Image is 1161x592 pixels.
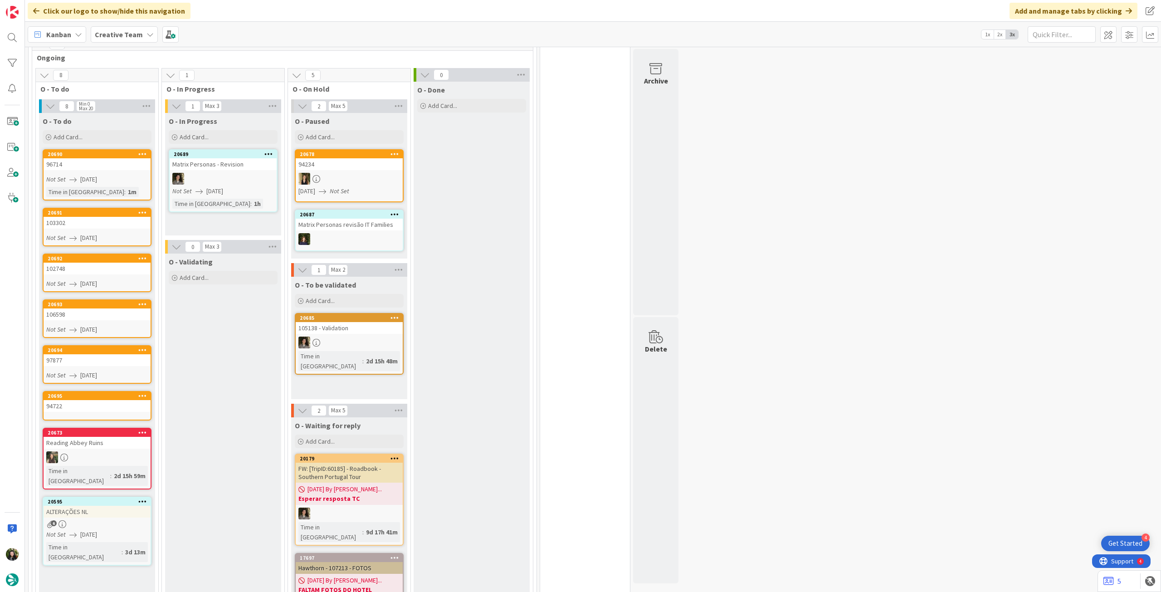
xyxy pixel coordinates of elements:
[43,299,151,338] a: 20693106598Not Set[DATE]
[296,455,403,483] div: 20179FW: [TripID:60185] - Roadbook - Southern Portugal Tour
[44,150,151,158] div: 20690
[298,508,310,519] img: MS
[46,451,58,463] img: IG
[180,274,209,282] span: Add Card...
[994,30,1006,39] span: 2x
[295,313,404,375] a: 20685105138 - ValidationMSTime in [GEOGRAPHIC_DATA]:2d 15h 48m
[48,393,151,399] div: 20695
[46,542,122,562] div: Time in [GEOGRAPHIC_DATA]
[185,241,200,252] span: 0
[330,187,349,195] i: Not Set
[307,484,382,494] span: [DATE] By [PERSON_NAME]...
[296,314,403,334] div: 20685105138 - Validation
[179,70,195,81] span: 1
[48,430,151,436] div: 20673
[300,151,403,157] div: 20678
[296,337,403,348] div: MS
[311,101,327,112] span: 2
[46,325,66,333] i: Not Set
[110,471,112,481] span: :
[296,554,403,574] div: 17697Hawthorn - 107213 - FOTOS
[44,254,151,263] div: 20692
[252,199,263,209] div: 1h
[43,428,151,489] a: 20673Reading Abbey RuinsIGTime in [GEOGRAPHIC_DATA]:2d 15h 59m
[298,494,400,503] b: Esperar resposta TC
[44,498,151,518] div: 20595ALTERAÇÕES NL
[1010,3,1137,19] div: Add and manage tabs by clicking
[126,187,139,197] div: 1m
[44,300,151,308] div: 20693
[170,150,277,158] div: 20689
[205,245,219,249] div: Max 3
[296,158,403,170] div: 94234
[205,104,219,108] div: Max 3
[250,199,252,209] span: :
[44,506,151,518] div: ALTERAÇÕES NL
[80,371,97,380] span: [DATE]
[1028,26,1096,43] input: Quick Filter...
[298,186,315,196] span: [DATE]
[123,547,148,557] div: 3d 13m
[44,263,151,274] div: 102748
[44,451,151,463] div: IG
[46,29,71,40] span: Kanban
[180,133,209,141] span: Add Card...
[48,301,151,308] div: 20693
[37,53,522,62] span: Ongoing
[46,279,66,288] i: Not Set
[169,149,278,212] a: 20689Matrix Personas - RevisionMSNot Set[DATE]Time in [GEOGRAPHIC_DATA]:1h
[206,186,223,196] span: [DATE]
[54,133,83,141] span: Add Card...
[80,325,97,334] span: [DATE]
[1006,30,1018,39] span: 3x
[44,429,151,437] div: 20673
[44,437,151,449] div: Reading Abbey Ruins
[300,315,403,321] div: 20685
[306,437,335,445] span: Add Card...
[43,391,151,421] a: 2069594722
[295,210,404,251] a: 20687Matrix Personas revisão IT FamiliesMC
[300,555,403,561] div: 17697
[46,187,124,197] div: Time in [GEOGRAPHIC_DATA]
[306,133,335,141] span: Add Card...
[1141,533,1150,542] div: 4
[44,209,151,229] div: 20691103302
[46,530,66,538] i: Not Set
[80,233,97,243] span: [DATE]
[79,102,90,106] div: Min 0
[331,408,345,413] div: Max 5
[46,371,66,379] i: Not Set
[981,30,994,39] span: 1x
[43,497,151,566] a: 20595ALTERAÇÕES NLNot Set[DATE]Time in [GEOGRAPHIC_DATA]:3d 13m
[296,463,403,483] div: FW: [TripID:60185] - Roadbook - Southern Portugal Tour
[298,233,310,245] img: MC
[364,356,400,366] div: 2d 15h 48m
[48,347,151,353] div: 20694
[417,85,445,94] span: O - Done
[296,322,403,334] div: 105138 - Validation
[298,173,310,185] img: SP
[44,150,151,170] div: 2069096714
[296,150,403,170] div: 2067894234
[19,1,41,12] span: Support
[296,210,403,230] div: 20687Matrix Personas revisão IT Families
[296,219,403,230] div: Matrix Personas revisão IT Families
[296,455,403,463] div: 20179
[124,187,126,197] span: :
[298,522,362,542] div: Time in [GEOGRAPHIC_DATA]
[364,527,400,537] div: 9d 17h 41m
[172,173,184,185] img: MS
[80,175,97,184] span: [DATE]
[112,471,148,481] div: 2d 15h 59m
[44,254,151,274] div: 20692102748
[305,70,321,81] span: 5
[48,210,151,216] div: 20691
[43,149,151,201] a: 2069096714Not Set[DATE]Time in [GEOGRAPHIC_DATA]:1m
[331,268,345,272] div: Max 2
[185,101,200,112] span: 1
[53,70,68,81] span: 8
[46,234,66,242] i: Not Set
[48,499,151,505] div: 20595
[44,300,151,320] div: 20693106598
[295,421,361,430] span: O - Waiting for reply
